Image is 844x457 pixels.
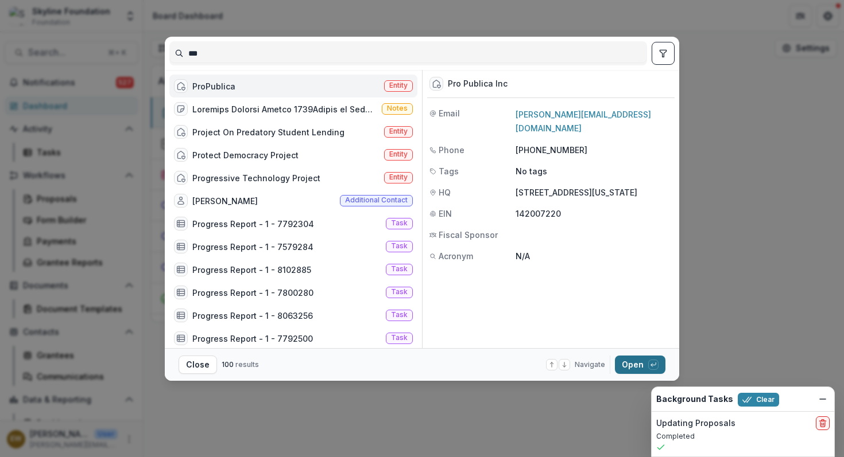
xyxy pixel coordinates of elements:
div: Progress Report - 1 - 7579284 [192,241,313,253]
div: Progress Report - 1 - 7792500 [192,333,313,345]
span: Acronym [439,250,473,262]
span: 100 [222,360,234,369]
p: 142007220 [516,208,672,220]
button: delete [816,416,830,430]
span: Task [391,334,408,342]
button: toggle filters [652,42,675,65]
div: Progress Report - 1 - 7800280 [192,287,313,299]
div: Progress Report - 1 - 7792304 [192,218,314,230]
div: Progress Report - 1 - 8063256 [192,310,313,322]
p: N/A [516,250,672,262]
span: Entity [389,150,408,158]
div: Pro Publica Inc [448,79,508,89]
div: Protect Democracy Project [192,149,299,161]
h2: Updating Proposals [656,419,735,428]
span: results [235,360,259,369]
span: Task [391,265,408,273]
div: Progressive Technology Project [192,172,320,184]
button: Open [615,356,665,374]
span: Entity [389,173,408,181]
div: ProPublica [192,80,235,92]
p: Completed [656,431,830,442]
span: Tags [439,165,459,177]
button: Clear [738,393,779,407]
div: [PERSON_NAME] [192,195,258,207]
button: Close [179,356,217,374]
span: Fiscal Sponsor [439,229,498,241]
span: Email [439,107,460,119]
span: Task [391,242,408,250]
span: HQ [439,186,451,198]
span: EIN [439,208,452,220]
a: [PERSON_NAME][EMAIL_ADDRESS][DOMAIN_NAME] [516,110,651,133]
span: Entity [389,81,408,89]
button: Dismiss [816,392,830,406]
h2: Background Tasks [656,394,733,404]
span: Additional contact [345,196,408,204]
p: [STREET_ADDRESS][US_STATE] [516,186,672,198]
div: Loremips Dolorsi Ametco 1739Adipis el Seddoeiusm Temporincidid (UTL) — 2740 Etdolorema &ali; Enim... [192,103,377,115]
span: Notes [387,104,408,112]
span: Task [391,288,408,296]
div: Progress Report - 1 - 8102885 [192,264,311,276]
span: Task [391,219,408,227]
span: Navigate [575,360,605,370]
span: Phone [439,144,464,156]
p: No tags [516,165,547,177]
div: Project On Predatory Student Lending [192,126,344,138]
span: Task [391,311,408,319]
p: [PHONE_NUMBER] [516,144,672,156]
span: Entity [389,127,408,135]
